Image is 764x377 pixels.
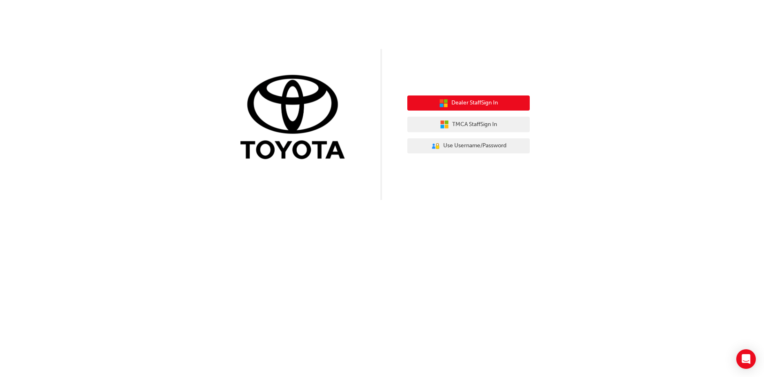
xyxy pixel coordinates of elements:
[452,120,497,129] span: TMCA Staff Sign In
[443,141,506,151] span: Use Username/Password
[234,73,357,163] img: Trak
[451,98,498,108] span: Dealer Staff Sign In
[407,95,530,111] button: Dealer StaffSign In
[736,349,756,369] div: Open Intercom Messenger
[407,117,530,132] button: TMCA StaffSign In
[407,138,530,154] button: Use Username/Password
